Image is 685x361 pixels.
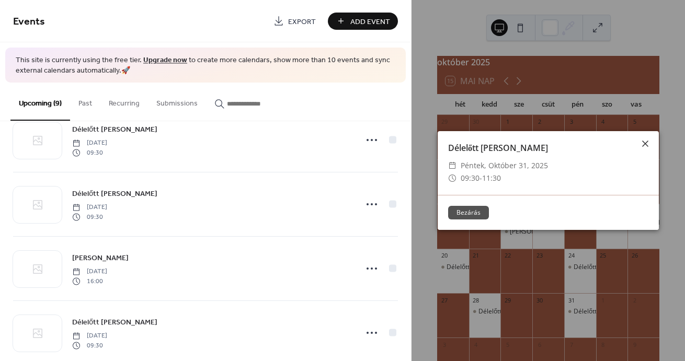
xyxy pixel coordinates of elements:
button: Submissions [148,83,206,120]
a: Délelőtt [PERSON_NAME] [72,188,157,200]
span: Délelőtt [PERSON_NAME] [72,189,157,200]
a: [PERSON_NAME] [72,252,129,264]
span: péntek, október 31, 2025 [461,159,548,172]
span: Délelőtt [PERSON_NAME] [72,317,157,328]
span: 09:30 [461,173,480,183]
span: This site is currently using the free tier. to create more calendars, show more than 10 events an... [16,55,395,76]
a: Délelőtt [PERSON_NAME] [72,123,157,135]
div: ​ [448,159,456,172]
span: [DATE] [72,267,107,276]
span: [PERSON_NAME] [72,253,129,264]
span: 09:30 [72,341,107,350]
button: Upcoming (9) [10,83,70,121]
button: Add Event [328,13,398,30]
span: - [480,173,482,183]
span: Events [13,11,45,32]
button: Past [70,83,100,120]
button: Bezárás [448,206,489,219]
span: [DATE] [72,331,107,341]
span: 09:30 [72,148,107,157]
button: Recurring [100,83,148,120]
span: Export [288,16,316,27]
div: Délelőtt [PERSON_NAME] [438,142,659,154]
a: Upgrade now [143,53,187,67]
span: 16:00 [72,276,107,286]
div: ​ [448,172,456,184]
span: Délelőtt [PERSON_NAME] [72,124,157,135]
a: Export [266,13,324,30]
span: 09:30 [72,212,107,222]
span: [DATE] [72,138,107,148]
span: Add Event [350,16,390,27]
span: 11:30 [482,173,501,183]
a: Délelőtt [PERSON_NAME] [72,316,157,328]
span: [DATE] [72,203,107,212]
